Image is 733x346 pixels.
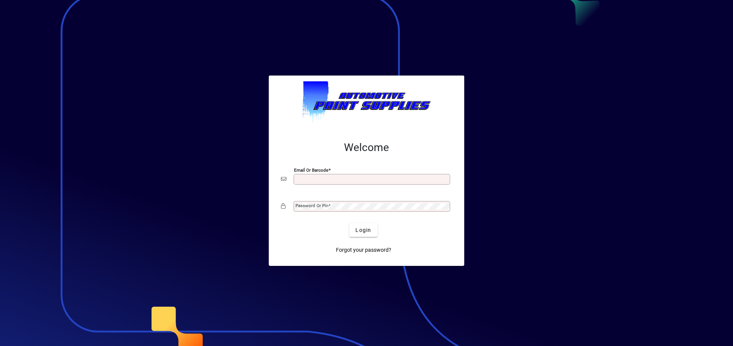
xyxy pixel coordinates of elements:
[349,223,377,237] button: Login
[295,203,328,208] mat-label: Password or Pin
[336,246,391,254] span: Forgot your password?
[281,141,452,154] h2: Welcome
[355,226,371,234] span: Login
[333,243,394,257] a: Forgot your password?
[294,167,328,173] mat-label: Email or Barcode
